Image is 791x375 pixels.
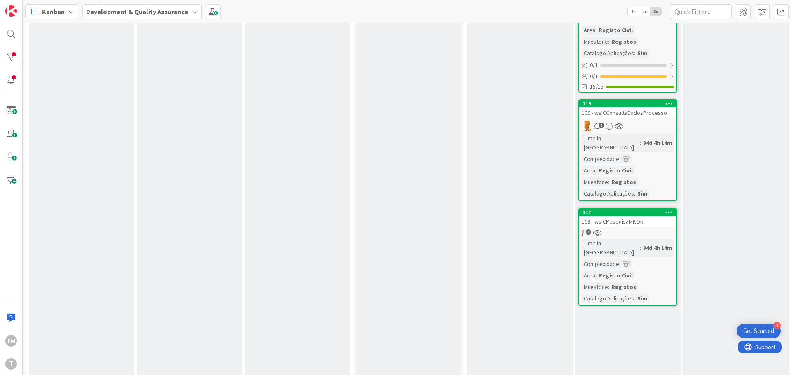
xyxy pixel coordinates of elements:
[582,177,608,186] div: Milestone
[670,4,732,19] input: Quick Filter...
[650,7,661,16] span: 3x
[583,101,676,107] div: 119
[597,271,635,280] div: Registo Civil
[5,358,17,370] div: T
[737,324,781,338] div: Open Get Started checklist, remaining modules: 4
[634,294,635,303] span: :
[579,121,676,131] div: RL
[595,166,597,175] span: :
[582,49,634,58] div: Catalogo Aplicações
[590,72,598,81] span: 0 / 1
[578,99,677,201] a: 119109 - wsICConsultaDadosProcessoRLTime in [GEOGRAPHIC_DATA]:94d 4h 14mComplexidade:Area:Registo...
[640,138,641,147] span: :
[582,166,595,175] div: Area
[590,61,598,70] span: 0 / 1
[608,282,609,291] span: :
[579,60,676,70] div: 0/1
[608,37,609,46] span: :
[628,7,639,16] span: 1x
[579,216,676,227] div: 103 - wsICPesquisaMKON
[579,209,676,216] div: 117
[582,154,619,163] div: Complexidade
[582,271,595,280] div: Area
[640,243,641,252] span: :
[86,7,188,16] b: Development & Quality Assurance
[619,154,620,163] span: :
[609,282,638,291] div: Registos
[578,208,677,306] a: 117103 - wsICPesquisaMKONTime in [GEOGRAPHIC_DATA]:94d 4h 14mComplexidade:Area:Registo CivilMiles...
[597,26,635,35] div: Registo Civil
[5,5,17,17] img: Visit kanbanzone.com
[590,82,604,91] span: 15/15
[583,210,676,215] div: 117
[635,294,649,303] div: Sim
[586,229,591,235] span: 1
[582,239,640,257] div: Time in [GEOGRAPHIC_DATA]
[619,259,620,268] span: :
[634,49,635,58] span: :
[635,49,649,58] div: Sim
[582,259,619,268] div: Complexidade
[597,166,635,175] div: Registo Civil
[5,335,17,347] div: FM
[608,177,609,186] span: :
[582,294,634,303] div: Catalogo Aplicações
[582,282,608,291] div: Milestone
[579,100,676,107] div: 119
[582,26,595,35] div: Area
[582,189,634,198] div: Catalogo Aplicações
[634,189,635,198] span: :
[579,100,676,118] div: 119109 - wsICConsultaDadosProcesso
[641,138,674,147] div: 94d 4h 14m
[635,189,649,198] div: Sim
[599,123,604,128] span: 2
[42,7,65,16] span: Kanban
[639,7,650,16] span: 2x
[582,121,592,131] img: RL
[595,271,597,280] span: :
[579,71,676,82] div: 0/1
[582,37,608,46] div: Milestone
[595,26,597,35] span: :
[582,134,640,152] div: Time in [GEOGRAPHIC_DATA]
[579,107,676,118] div: 109 - wsICConsultaDadosProcesso
[17,1,37,11] span: Support
[773,322,781,329] div: 4
[609,177,638,186] div: Registos
[579,209,676,227] div: 117103 - wsICPesquisaMKON
[641,243,674,252] div: 94d 4h 14m
[743,327,774,335] div: Get Started
[609,37,638,46] div: Registos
